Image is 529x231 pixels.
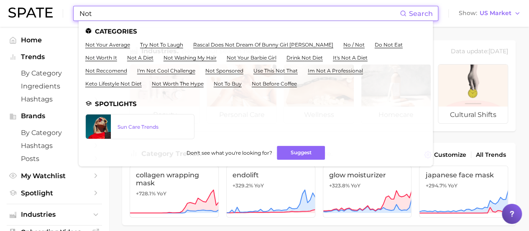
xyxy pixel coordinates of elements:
[419,166,508,218] a: japanese face mask+294.7% YoY
[277,146,325,160] button: Suggest
[7,169,102,182] a: My Watchlist
[7,208,102,221] button: Industries
[21,129,88,137] span: by Category
[85,28,426,35] li: Categories
[351,182,360,189] span: YoY
[7,67,102,80] a: by Category
[186,150,272,156] span: Don't see what you're looking for?
[21,155,88,163] span: Posts
[21,211,88,218] span: Industries
[7,34,102,47] a: Home
[333,55,368,61] a: it's not a diet
[447,182,457,189] span: YoY
[227,55,276,61] a: not your barbie girl
[375,42,403,48] a: do not eat
[7,139,102,152] a: Hashtags
[474,149,508,161] a: All Trends
[459,11,477,16] span: Show
[254,182,264,189] span: YoY
[7,152,102,165] a: Posts
[21,53,88,61] span: Trends
[233,171,309,179] span: endolift
[21,36,88,44] span: Home
[343,42,365,48] a: no / not
[79,6,400,21] input: Search here for a brand, industry, or ingredient
[21,95,88,103] span: Hashtags
[193,42,333,48] a: rascal does not dream of bunny girl [PERSON_NAME]
[21,189,88,197] span: Spotlight
[136,171,212,187] span: collagen wrapping mask
[140,42,183,48] a: try not to laugh
[21,112,88,120] span: Brands
[7,126,102,139] a: by Category
[253,67,298,74] a: use this not that
[233,182,253,189] span: +329.2%
[136,190,156,197] span: +728.1%
[323,166,412,218] a: glow moisturizer+323.8% YoY
[422,149,468,161] button: Customize
[438,106,508,123] span: cultural shifts
[85,67,127,74] a: not reccomend
[226,166,315,218] a: endolift+329.2% YoY
[205,67,243,74] a: not sponsored
[425,182,446,189] span: +294.7%
[21,172,88,180] span: My Watchlist
[7,80,102,93] a: Ingredients
[214,80,242,87] a: not to buy
[438,64,508,124] a: cultural shifts
[425,171,502,179] span: japanese face mask
[130,166,219,218] a: collagen wrapping mask+728.1% YoY
[85,100,426,107] li: Spotlights
[451,46,508,57] div: Data update: [DATE]
[286,55,323,61] a: drink not diet
[21,142,88,150] span: Hashtags
[480,11,511,16] span: US Market
[85,55,117,61] a: not worth it
[157,190,166,197] span: YoY
[137,67,195,74] a: i'm not cool challenge
[308,67,363,74] a: im not a professional
[85,42,130,48] a: not your average
[7,187,102,200] a: Spotlight
[457,8,523,19] button: ShowUS Market
[329,171,406,179] span: glow moisturizer
[21,82,88,90] span: Ingredients
[252,80,297,87] a: not before coffee
[127,55,153,61] a: not a diet
[434,151,466,158] span: Customize
[152,80,204,87] a: not worth the hype
[164,55,217,61] a: not washing my hair
[85,80,142,87] a: keto lifestyle not diet
[7,110,102,122] button: Brands
[7,51,102,63] button: Trends
[21,69,88,77] span: by Category
[409,10,433,18] span: Search
[329,182,350,189] span: +323.8%
[476,151,506,158] span: All Trends
[118,124,187,130] div: Sun Care Trends
[8,8,53,18] img: SPATE
[7,93,102,106] a: Hashtags
[85,114,194,139] a: Sun Care Trends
